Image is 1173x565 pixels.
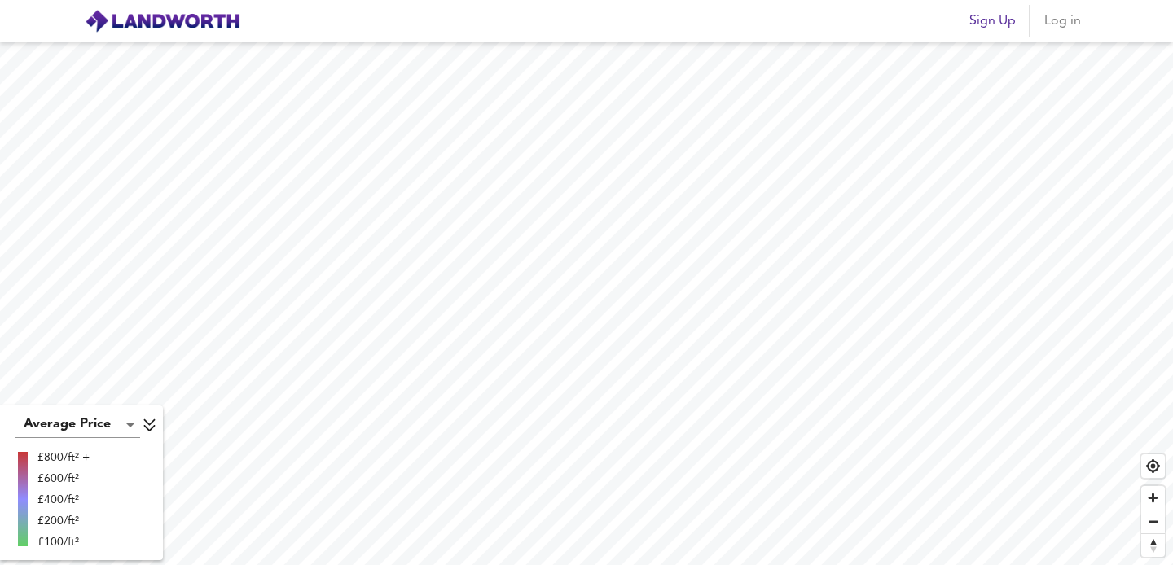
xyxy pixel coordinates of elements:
[1036,5,1088,37] button: Log in
[963,5,1022,37] button: Sign Up
[37,449,90,466] div: £800/ft² +
[15,412,140,438] div: Average Price
[37,534,90,550] div: £100/ft²
[85,9,240,33] img: logo
[1141,510,1165,533] span: Zoom out
[37,513,90,529] div: £200/ft²
[969,10,1016,33] span: Sign Up
[1141,534,1165,557] span: Reset bearing to north
[1141,510,1165,533] button: Zoom out
[37,471,90,487] div: £600/ft²
[37,492,90,508] div: £400/ft²
[1141,533,1165,557] button: Reset bearing to north
[1141,454,1165,478] button: Find my location
[1141,486,1165,510] button: Zoom in
[1043,10,1082,33] span: Log in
